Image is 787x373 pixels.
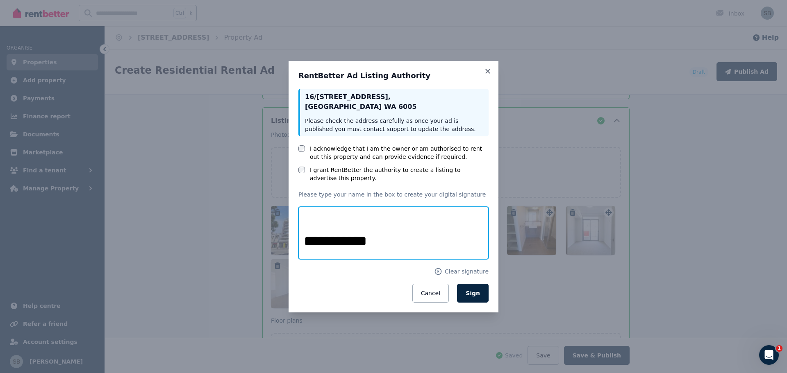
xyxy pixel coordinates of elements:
span: 1 [776,345,782,352]
span: Sign [466,290,480,296]
label: I grant RentBetter the authority to create a listing to advertise this property. [310,166,489,182]
span: Clear signature [445,267,489,276]
label: I acknowledge that I am the owner or am authorised to rent out this property and can provide evid... [310,145,489,161]
iframe: Intercom live chat [759,345,779,365]
p: 16/[STREET_ADDRESS] , [GEOGRAPHIC_DATA] WA 6005 [305,92,484,112]
button: Cancel [412,284,449,303]
p: Please type your name in the box to create your digital signature [298,190,489,199]
button: Sign [457,284,489,303]
h3: RentBetter Ad Listing Authority [298,71,489,81]
p: Please check the address carefully as once your ad is published you must contact support to updat... [305,117,484,133]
